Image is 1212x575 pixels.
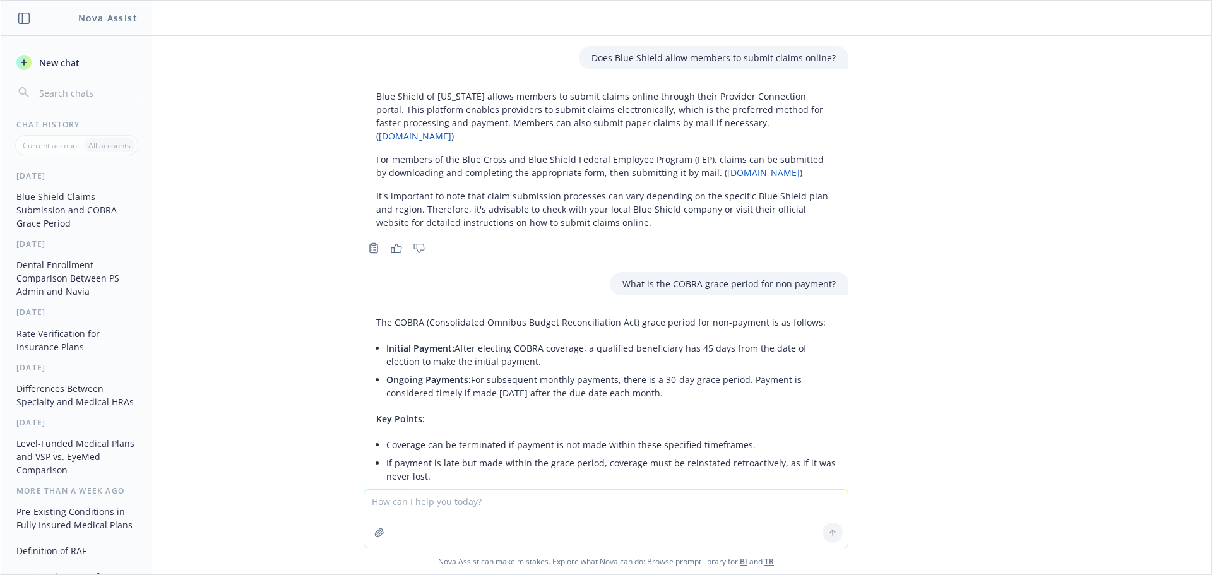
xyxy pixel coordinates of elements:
a: TR [764,556,774,567]
p: Current account [23,140,80,151]
div: [DATE] [1,362,152,373]
p: It's important to note that claim submission processes can vary depending on the specific Blue Sh... [376,189,836,229]
button: Blue Shield Claims Submission and COBRA Grace Period [11,186,142,234]
p: Does Blue Shield allow members to submit claims online? [591,51,836,64]
svg: Copy to clipboard [368,242,379,254]
p: The COBRA (Consolidated Omnibus Budget Reconciliation Act) grace period for non-payment is as fol... [376,316,836,329]
div: [DATE] [1,239,152,249]
p: For members of the Blue Cross and Blue Shield Federal Employee Program (FEP), claims can be submi... [376,153,836,179]
span: Nova Assist can make mistakes. Explore what Nova can do: Browse prompt library for and [6,548,1206,574]
p: All accounts [88,140,131,151]
div: Chat History [1,119,152,130]
span: Key Points: [376,413,425,425]
li: If payment is late but made within the grace period, coverage must be reinstated retroactively, a... [386,454,836,485]
a: [DOMAIN_NAME] [379,130,451,142]
span: New chat [37,56,80,69]
a: BI [740,556,747,567]
div: [DATE] [1,307,152,317]
div: [DATE] [1,170,152,181]
div: More than a week ago [1,485,152,496]
p: What is the COBRA grace period for non payment? [622,277,836,290]
li: Employers or plan administrators are not required to send reminders about the payment due dates o... [386,485,836,517]
a: [DOMAIN_NAME] [727,167,800,179]
li: Coverage can be terminated if payment is not made within these specified timeframes. [386,436,836,454]
button: Pre-Existing Conditions in Fully Insured Medical Plans [11,501,142,535]
button: New chat [11,51,142,74]
span: Ongoing Payments: [386,374,471,386]
button: Level-Funded Medical Plans and VSP vs. EyeMed Comparison [11,433,142,480]
li: For subsequent monthly payments, there is a 30-day grace period. Payment is considered timely if ... [386,370,836,402]
button: Thumbs down [409,239,429,257]
button: Rate Verification for Insurance Plans [11,323,142,357]
li: After electing COBRA coverage, a qualified beneficiary has 45 days from the date of election to m... [386,339,836,370]
h1: Nova Assist [78,11,138,25]
button: Definition of RAF [11,540,142,561]
input: Search chats [37,84,137,102]
span: Initial Payment: [386,342,454,354]
button: Dental Enrollment Comparison Between PS Admin and Navia [11,254,142,302]
button: Differences Between Specialty and Medical HRAs [11,378,142,412]
p: Blue Shield of [US_STATE] allows members to submit claims online through their Provider Connectio... [376,90,836,143]
div: [DATE] [1,417,152,428]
